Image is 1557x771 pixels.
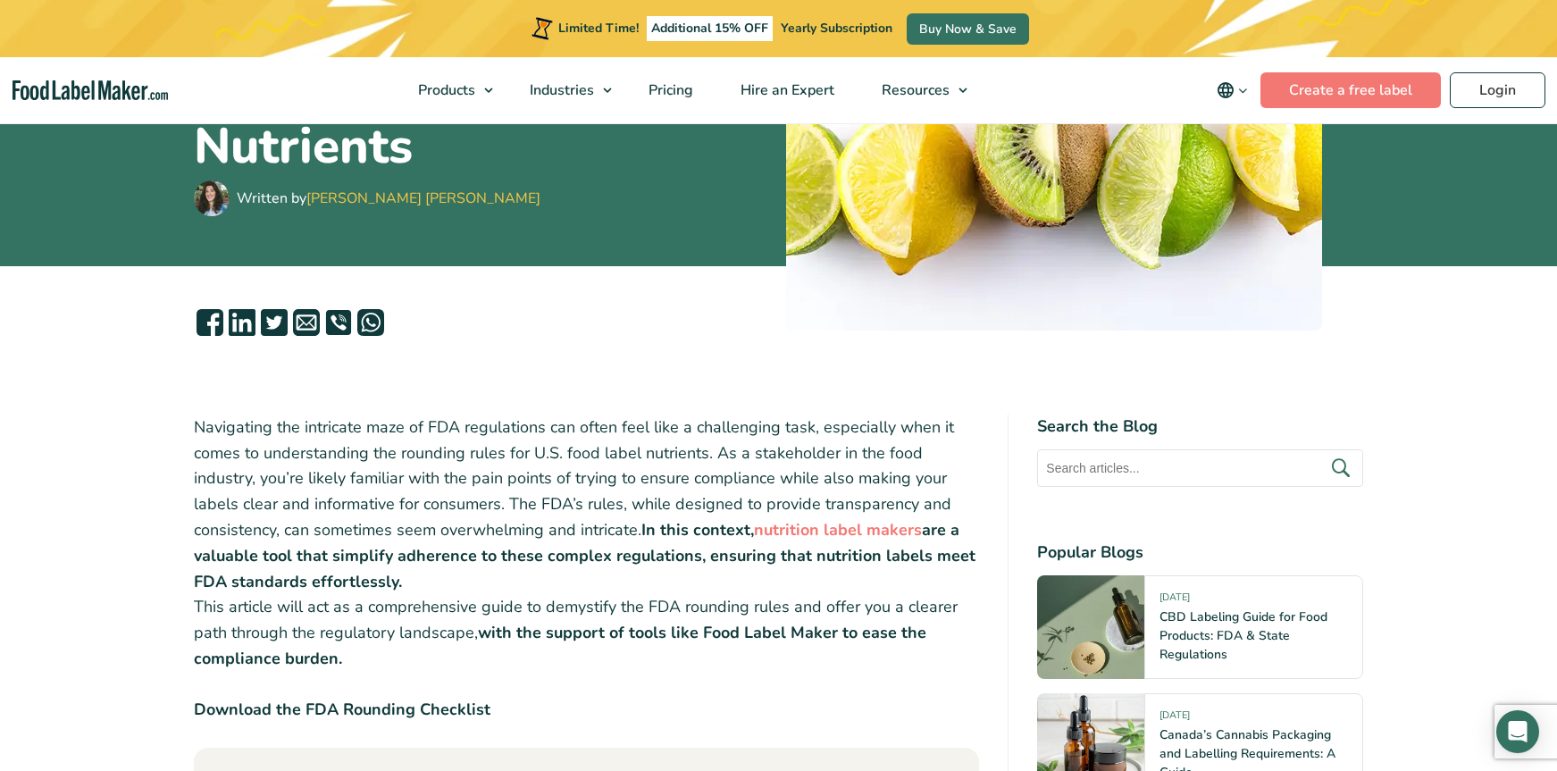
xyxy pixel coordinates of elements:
a: Pricing [625,57,713,123]
div: Written by [237,188,540,209]
span: Pricing [643,80,695,100]
a: Industries [506,57,621,123]
a: Login [1450,72,1545,108]
a: CBD Labeling Guide for Food Products: FDA & State Regulations [1159,608,1327,663]
img: Maria Abi Hanna - Food Label Maker [194,180,230,216]
strong: Download the FDA Rounding Checklist [194,699,490,720]
a: Resources [858,57,976,123]
div: Open Intercom Messenger [1496,710,1539,753]
h4: Popular Blogs [1037,541,1363,565]
input: Search articles... [1037,449,1363,487]
span: [DATE] [1159,708,1190,729]
a: nutrition label makers [754,519,922,541]
span: Yearly Subscription [781,20,892,37]
strong: In this context, [641,519,754,541]
a: Hire an Expert [717,57,854,123]
a: [PERSON_NAME] [PERSON_NAME] [306,189,540,208]
span: Limited Time! [558,20,639,37]
a: Buy Now & Save [907,13,1029,45]
span: Industries [524,80,596,100]
a: Products [395,57,502,123]
strong: with the support of tools like Food Label Maker to ease the compliance burden. [194,622,926,669]
p: Navigating the intricate maze of FDA regulations can often feel like a challenging task, especial... [194,415,980,672]
strong: are a valuable tool that simplify adherence to these complex regulations, ensuring that nutrition... [194,519,975,592]
h4: Search the Blog [1037,415,1363,439]
a: Create a free label [1260,72,1441,108]
span: Additional 15% OFF [647,16,773,41]
span: Products [413,80,477,100]
span: Resources [876,80,951,100]
span: Hire an Expert [735,80,836,100]
span: [DATE] [1159,591,1190,611]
